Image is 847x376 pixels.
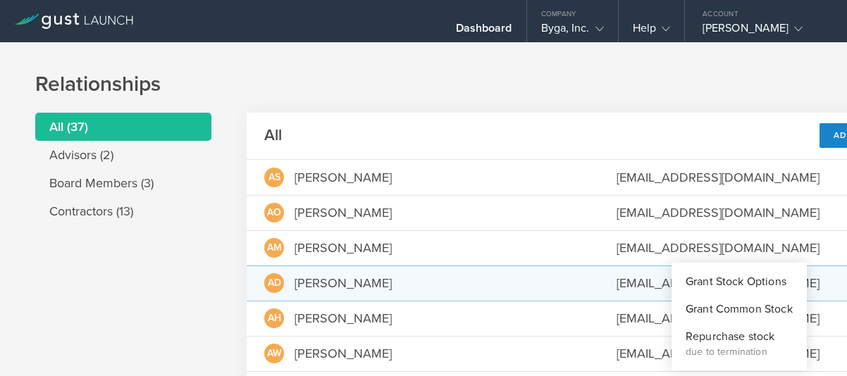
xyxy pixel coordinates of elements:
div: Grant Stock Options [686,274,793,290]
div: Grant Common Stock [686,301,793,318]
div: due to termination [686,345,793,359]
div: Repurchase stock [686,329,793,345]
iframe: Chat Widget [777,308,847,376]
